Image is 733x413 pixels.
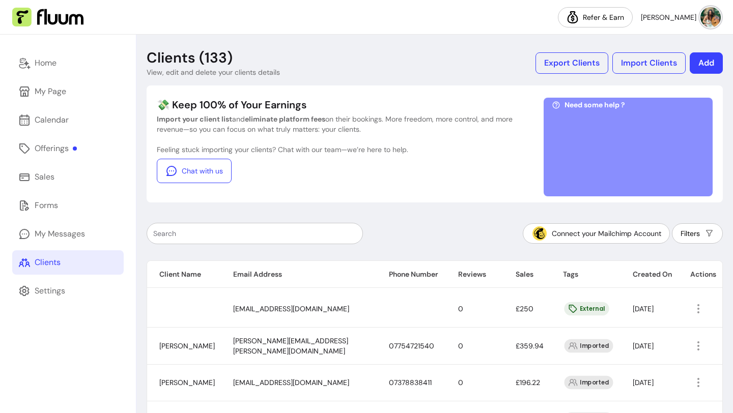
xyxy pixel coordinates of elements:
span: 07754721540 [389,341,434,350]
a: Refer & Earn [558,7,633,27]
p: Clients (133) [147,49,233,67]
a: Clients [12,250,124,275]
span: 0 [458,304,463,313]
span: £359.94 [516,341,544,350]
a: Settings [12,279,124,303]
span: [DATE] [633,341,654,350]
a: Forms [12,193,124,218]
div: Imported [565,376,613,390]
img: avatar [700,7,721,27]
b: eliminate platform fees [245,114,325,124]
span: [PERSON_NAME] [159,341,215,350]
th: Sales [503,261,551,288]
input: Search [153,228,356,239]
a: Sales [12,165,124,189]
button: avatar[PERSON_NAME] [641,7,721,27]
p: 💸 Keep 100% of Your Earnings [157,98,513,112]
p: View, edit and delete your clients details [147,67,280,77]
button: Add [690,52,723,74]
a: Offerings [12,136,124,161]
span: [PERSON_NAME][EMAIL_ADDRESS][PERSON_NAME][DOMAIN_NAME] [233,336,348,356]
a: Calendar [12,108,124,132]
th: Tags [551,261,621,288]
a: My Page [12,79,124,104]
div: Offerings [35,142,77,155]
span: £250 [516,304,533,313]
div: My Messages [35,228,85,240]
button: Import Clients [612,52,686,74]
span: £196.22 [516,378,540,387]
img: Mailchimp Icon [531,225,548,242]
div: Settings [35,285,65,297]
p: and on their bookings. More freedom, more control, and more revenue—so you can focus on what trul... [157,114,513,134]
div: Forms [35,199,58,212]
button: Export Clients [535,52,608,74]
img: Fluum Logo [12,8,83,27]
span: 0 [458,378,463,387]
div: My Page [35,85,66,98]
button: Connect your Mailchimp Account [523,223,670,244]
a: Home [12,51,124,75]
span: Need some help ? [565,100,625,110]
span: [PERSON_NAME] [159,378,215,387]
span: [DATE] [633,304,654,313]
a: Chat with us [157,159,232,183]
p: Feeling stuck importing your clients? Chat with our team—we’re here to help. [157,144,513,155]
th: Created On [621,261,678,288]
span: 0 [458,341,463,350]
b: Import your client list [157,114,232,124]
div: Sales [35,171,54,183]
span: [EMAIL_ADDRESS][DOMAIN_NAME] [233,378,349,387]
span: 07378838411 [389,378,432,387]
th: Reviews [446,261,503,288]
div: Calendar [35,114,69,126]
a: My Messages [12,222,124,246]
span: [PERSON_NAME] [641,12,696,22]
div: Imported [565,339,613,352]
div: Clients [35,256,61,269]
th: Client Name [147,261,221,288]
span: [DATE] [633,378,654,387]
button: Filters [672,223,723,244]
div: Home [35,57,57,69]
th: Email Address [221,261,377,288]
span: [EMAIL_ADDRESS][DOMAIN_NAME] [233,304,349,313]
th: Phone Number [377,261,446,288]
div: External [564,302,609,315]
th: Actions [678,261,722,288]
